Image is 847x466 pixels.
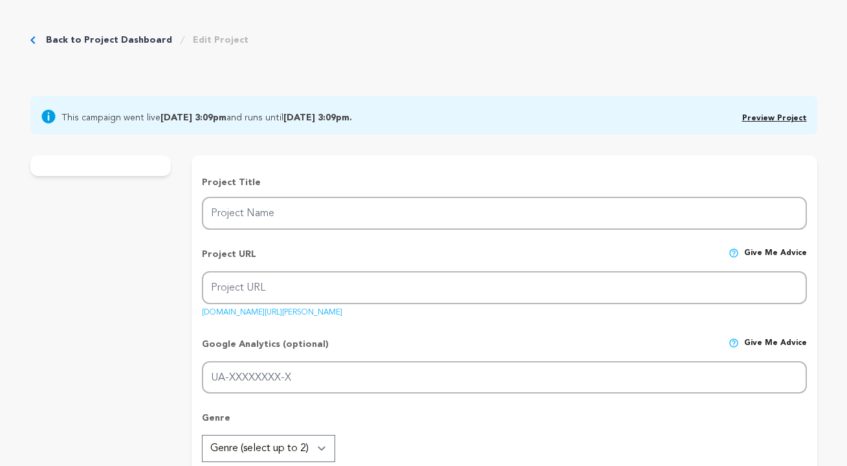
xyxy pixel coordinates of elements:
div: Breadcrumb [30,34,248,47]
p: Genre [202,412,806,435]
input: UA-XXXXXXXX-X [202,361,806,394]
p: Project URL [202,248,256,271]
img: help-circle.svg [729,338,739,348]
span: Give me advice [744,248,807,271]
span: Give me advice [744,338,807,361]
a: Preview Project [742,115,807,122]
a: Back to Project Dashboard [46,34,172,47]
p: Google Analytics (optional) [202,338,329,361]
span: This campaign went live and runs until [61,109,352,124]
a: [DOMAIN_NAME][URL][PERSON_NAME] [202,304,342,316]
b: [DATE] 3:09pm. [283,113,352,122]
a: Edit Project [193,34,248,47]
b: [DATE] 3:09pm [160,113,226,122]
img: help-circle.svg [729,248,739,258]
input: Project Name [202,197,806,230]
p: Project Title [202,176,806,189]
input: Project URL [202,271,806,304]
